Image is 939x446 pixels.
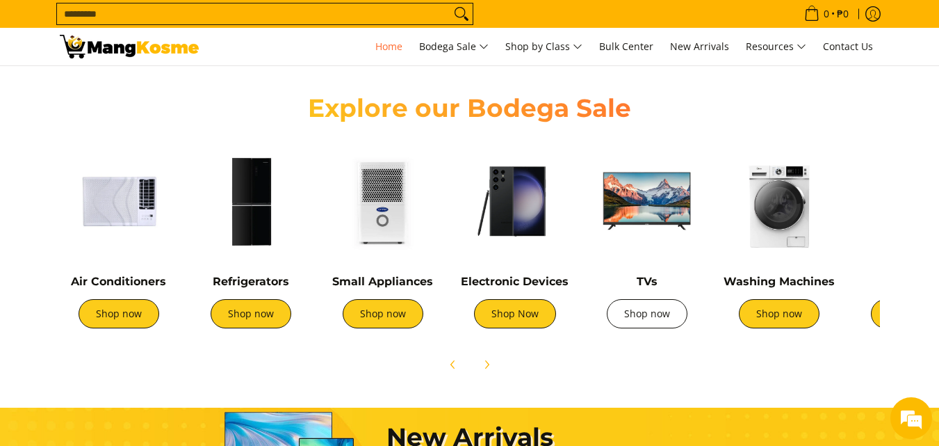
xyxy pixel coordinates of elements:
span: Resources [746,38,806,56]
a: Resources [739,28,813,65]
span: Bodega Sale [419,38,489,56]
span: Contact Us [823,40,873,53]
a: Shop by Class [498,28,589,65]
span: 0 [822,9,831,19]
a: Electronic Devices [461,275,569,288]
nav: Main Menu [213,28,880,65]
img: Refrigerators [192,142,310,260]
img: Small Appliances [324,142,442,260]
span: ₱0 [835,9,851,19]
span: Bulk Center [599,40,653,53]
img: TVs [588,142,706,260]
a: Air Conditioners [71,275,166,288]
a: Shop Now [474,299,556,328]
span: Shop by Class [505,38,582,56]
a: New Arrivals [663,28,736,65]
a: Contact Us [816,28,880,65]
a: Bulk Center [592,28,660,65]
img: Mang Kosme: Your Home Appliances Warehouse Sale Partner! [60,35,199,58]
img: Air Conditioners [60,142,178,260]
a: Shop now [343,299,423,328]
a: Home [368,28,409,65]
a: Shop now [211,299,291,328]
span: Home [375,40,402,53]
img: Electronic Devices [456,142,574,260]
h2: Explore our Bodega Sale [268,93,671,124]
button: Search [450,3,473,24]
a: Small Appliances [332,275,433,288]
a: Washing Machines [724,275,835,288]
a: Bodega Sale [412,28,496,65]
button: Next [471,349,502,380]
a: Shop now [79,299,159,328]
a: TVs [637,275,658,288]
img: Washing Machines [720,142,838,260]
button: Previous [438,349,468,380]
a: Shop now [739,299,819,328]
span: • [800,6,853,22]
a: Shop now [607,299,687,328]
span: New Arrivals [670,40,729,53]
a: Refrigerators [213,275,289,288]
